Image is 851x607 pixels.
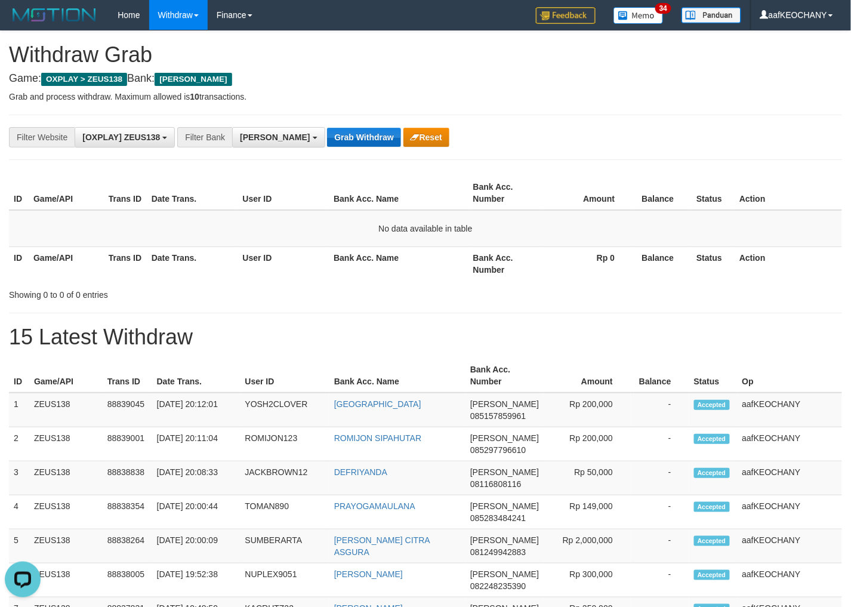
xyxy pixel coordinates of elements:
[631,563,689,597] td: -
[103,359,152,393] th: Trans ID
[9,247,29,281] th: ID
[694,536,730,546] span: Accepted
[9,73,842,85] h4: Game: Bank:
[152,393,240,427] td: [DATE] 20:12:01
[9,427,29,461] td: 2
[536,7,596,24] img: Feedback.jpg
[544,359,631,393] th: Amount
[29,529,103,563] td: ZEUS138
[9,284,346,301] div: Showing 0 to 0 of 0 entries
[240,427,329,461] td: ROMIJON123
[103,427,152,461] td: 88839001
[689,359,738,393] th: Status
[9,325,842,349] h1: 15 Latest Withdraw
[334,535,430,557] a: [PERSON_NAME] CITRA ASGURA
[682,7,741,23] img: panduan.png
[738,359,842,393] th: Op
[465,359,544,393] th: Bank Acc. Number
[103,495,152,529] td: 88838354
[738,529,842,563] td: aafKEOCHANY
[470,479,522,489] span: Copy 08116808116 to clipboard
[238,176,329,210] th: User ID
[327,128,400,147] button: Grab Withdraw
[103,563,152,597] td: 88838005
[41,73,127,86] span: OXPLAY > ZEUS138
[738,563,842,597] td: aafKEOCHANY
[177,127,232,147] div: Filter Bank
[544,563,631,597] td: Rp 300,000
[631,359,689,393] th: Balance
[544,529,631,563] td: Rp 2,000,000
[403,128,449,147] button: Reset
[9,91,842,103] p: Grab and process withdraw. Maximum allowed is transactions.
[147,247,238,281] th: Date Trans.
[9,359,29,393] th: ID
[5,5,41,41] button: Open LiveChat chat widget
[470,547,526,557] span: Copy 081249942883 to clipboard
[334,467,387,477] a: DEFRIYANDA
[103,529,152,563] td: 88838264
[29,427,103,461] td: ZEUS138
[544,427,631,461] td: Rp 200,000
[334,399,421,409] a: [GEOGRAPHIC_DATA]
[152,427,240,461] td: [DATE] 20:11:04
[29,247,104,281] th: Game/API
[82,133,160,142] span: [OXPLAY] ZEUS138
[152,461,240,495] td: [DATE] 20:08:33
[147,176,238,210] th: Date Trans.
[738,427,842,461] td: aafKEOCHANY
[694,502,730,512] span: Accepted
[738,393,842,427] td: aafKEOCHANY
[631,393,689,427] td: -
[470,513,526,523] span: Copy 085283484241 to clipboard
[152,529,240,563] td: [DATE] 20:00:09
[738,461,842,495] td: aafKEOCHANY
[694,468,730,478] span: Accepted
[633,247,692,281] th: Balance
[329,176,468,210] th: Bank Acc. Name
[29,563,103,597] td: ZEUS138
[470,569,539,579] span: [PERSON_NAME]
[470,535,539,545] span: [PERSON_NAME]
[240,495,329,529] td: TOMAN890
[692,247,735,281] th: Status
[240,529,329,563] td: SUMBERARTA
[633,176,692,210] th: Balance
[232,127,325,147] button: [PERSON_NAME]
[29,461,103,495] td: ZEUS138
[103,393,152,427] td: 88839045
[29,176,104,210] th: Game/API
[29,359,103,393] th: Game/API
[694,434,730,444] span: Accepted
[334,569,403,579] a: [PERSON_NAME]
[470,433,539,443] span: [PERSON_NAME]
[103,461,152,495] td: 88838838
[544,393,631,427] td: Rp 200,000
[631,495,689,529] td: -
[9,6,100,24] img: MOTION_logo.png
[152,563,240,597] td: [DATE] 19:52:38
[544,247,633,281] th: Rp 0
[9,43,842,67] h1: Withdraw Grab
[75,127,175,147] button: [OXPLAY] ZEUS138
[470,501,539,511] span: [PERSON_NAME]
[468,176,544,210] th: Bank Acc. Number
[152,495,240,529] td: [DATE] 20:00:44
[470,411,526,421] span: Copy 085157859961 to clipboard
[29,495,103,529] td: ZEUS138
[104,176,147,210] th: Trans ID
[470,581,526,591] span: Copy 082248235390 to clipboard
[240,133,310,142] span: [PERSON_NAME]
[470,399,539,409] span: [PERSON_NAME]
[470,445,526,455] span: Copy 085297796610 to clipboard
[240,461,329,495] td: JACKBROWN12
[655,3,671,14] span: 34
[544,495,631,529] td: Rp 149,000
[152,359,240,393] th: Date Trans.
[631,461,689,495] td: -
[735,247,842,281] th: Action
[329,247,468,281] th: Bank Acc. Name
[9,461,29,495] td: 3
[29,393,103,427] td: ZEUS138
[544,176,633,210] th: Amount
